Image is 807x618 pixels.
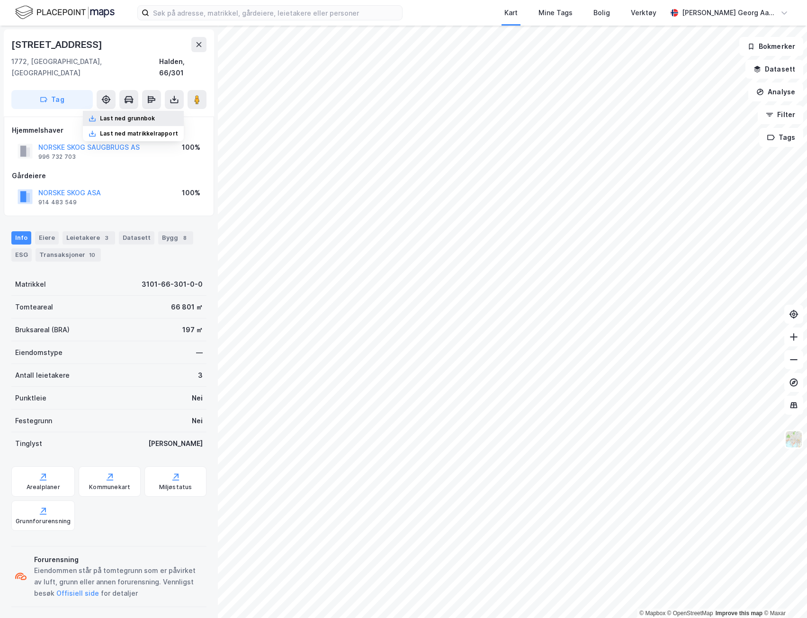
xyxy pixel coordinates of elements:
div: 100% [182,142,200,153]
button: Bokmerker [739,37,803,56]
div: Nei [192,415,203,427]
div: Mine Tags [538,7,573,18]
div: Eiere [35,231,59,245]
div: Kommunekart [89,483,130,491]
div: 914 483 549 [38,199,77,206]
div: Leietakere [63,231,115,245]
div: Last ned matrikkelrapport [100,130,178,137]
div: Gårdeiere [12,170,206,182]
div: 3101-66-301-0-0 [142,279,203,290]
div: 100% [182,187,200,199]
div: Festegrunn [15,415,52,427]
div: Tomteareal [15,301,53,313]
a: OpenStreetMap [667,610,713,617]
a: Improve this map [716,610,762,617]
button: Analyse [748,82,803,101]
div: Info [11,231,31,245]
img: logo.f888ab2527a4732fd821a326f86c7f29.svg [15,4,115,21]
div: Kart [504,7,518,18]
a: Mapbox [639,610,665,617]
div: [PERSON_NAME] Georg Aass [PERSON_NAME] [682,7,777,18]
input: Søk på adresse, matrikkel, gårdeiere, leietakere eller personer [149,6,402,20]
div: Punktleie [15,392,46,404]
div: Verktøy [631,7,656,18]
div: 66 801 ㎡ [171,301,203,313]
div: Last ned grunnbok [100,115,155,122]
div: Eiendomstype [15,347,63,358]
div: Bruksareal (BRA) [15,324,70,336]
div: Forurensning [34,554,203,565]
div: Nei [192,392,203,404]
div: Antall leietakere [15,370,70,381]
div: Tinglyst [15,438,42,449]
div: Transaksjoner [36,248,101,262]
div: Grunnforurensning [16,518,71,525]
div: Hjemmelshaver [12,125,206,136]
div: Arealplaner [27,483,60,491]
button: Filter [758,105,803,124]
div: Matrikkel [15,279,46,290]
div: 197 ㎡ [182,324,203,336]
iframe: Chat Widget [760,573,807,618]
div: 3 [198,370,203,381]
button: Tags [759,128,803,147]
div: Halden, 66/301 [159,56,206,79]
div: Datasett [119,231,154,245]
img: Z [785,430,803,448]
div: 8 [180,233,189,243]
div: [STREET_ADDRESS] [11,37,104,52]
div: 1772, [GEOGRAPHIC_DATA], [GEOGRAPHIC_DATA] [11,56,159,79]
div: — [196,347,203,358]
div: Bygg [158,231,193,245]
button: Tag [11,90,93,109]
div: Bolig [593,7,610,18]
div: Eiendommen står på tomtegrunn som er påvirket av luft, grunn eller annen forurensning. Vennligst ... [34,565,203,599]
div: 3 [102,233,111,243]
div: Kontrollprogram for chat [760,573,807,618]
div: Miljøstatus [159,483,192,491]
button: Datasett [745,60,803,79]
div: ESG [11,248,32,262]
div: 996 732 703 [38,153,76,161]
div: 10 [87,250,97,260]
div: [PERSON_NAME] [148,438,203,449]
